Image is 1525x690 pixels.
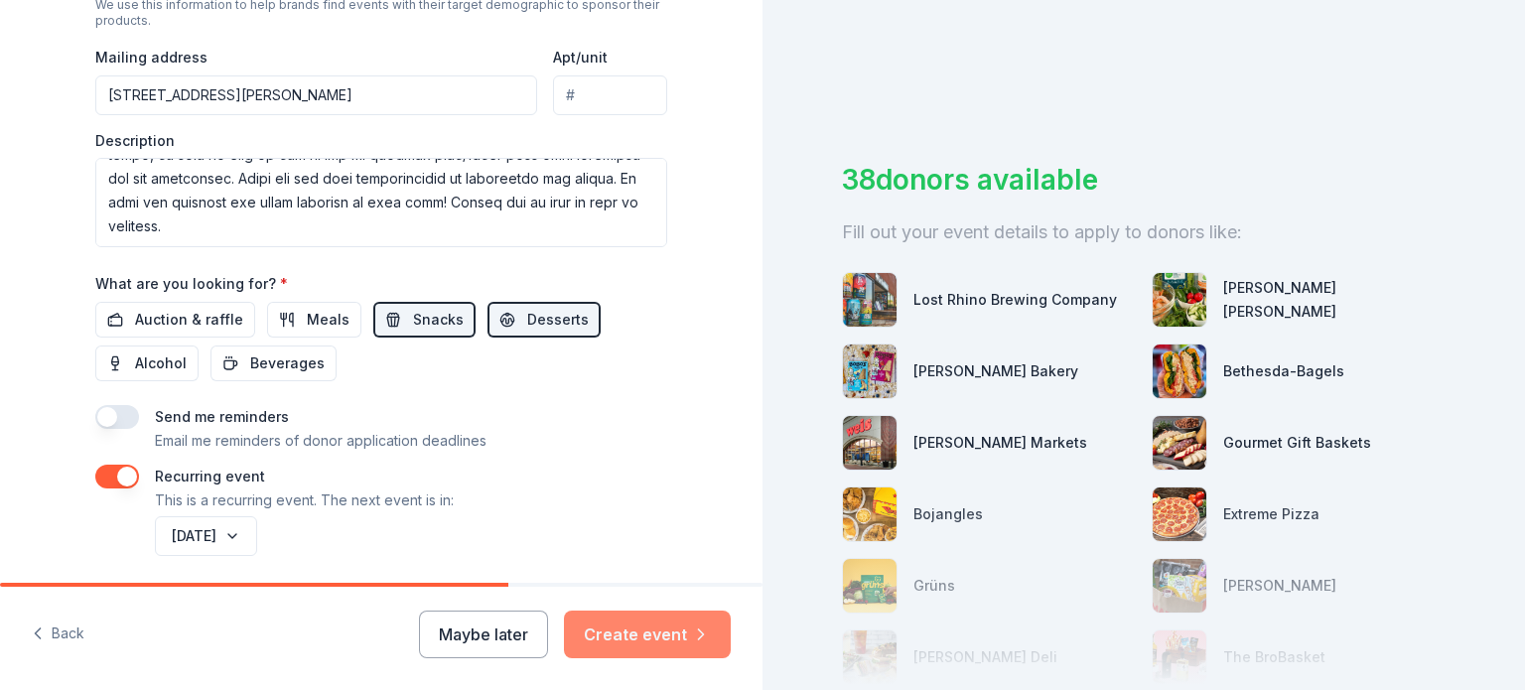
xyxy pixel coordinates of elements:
[527,308,589,332] span: Desserts
[155,488,454,512] p: This is a recurring event. The next event is in:
[564,611,731,658] button: Create event
[155,516,257,556] button: [DATE]
[413,308,464,332] span: Snacks
[553,75,667,115] input: #
[135,351,187,375] span: Alcohol
[95,302,255,338] button: Auction & raffle
[913,431,1087,455] div: [PERSON_NAME] Markets
[95,48,208,68] label: Mailing address
[95,345,199,381] button: Alcohol
[1223,431,1371,455] div: Gourmet Gift Baskets
[1153,273,1206,327] img: photo for Harris Teeter
[842,159,1446,201] div: 38 donors available
[487,302,601,338] button: Desserts
[1153,416,1206,470] img: photo for Gourmet Gift Baskets
[373,302,476,338] button: Snacks
[843,273,897,327] img: photo for Lost Rhino Brewing Company
[210,345,337,381] button: Beverages
[95,158,667,247] textarea: L ip d 2si Ametc Adipisc el Seddoeiusm Temporinci Utlabo. Etd magnaa en a Minim Ven quisno exe ul...
[553,48,608,68] label: Apt/unit
[155,468,265,484] label: Recurring event
[842,216,1446,248] div: Fill out your event details to apply to donors like:
[419,611,548,658] button: Maybe later
[267,302,361,338] button: Meals
[1153,345,1206,398] img: photo for Bethesda-Bagels
[913,288,1117,312] div: Lost Rhino Brewing Company
[95,131,175,151] label: Description
[307,308,349,332] span: Meals
[135,308,243,332] span: Auction & raffle
[155,429,486,453] p: Email me reminders of donor application deadlines
[95,75,537,115] input: Enter a US address
[250,351,325,375] span: Beverages
[843,345,897,398] img: photo for Bobo's Bakery
[913,359,1078,383] div: [PERSON_NAME] Bakery
[155,408,289,425] label: Send me reminders
[32,614,84,655] button: Back
[95,274,288,294] label: What are you looking for?
[843,416,897,470] img: photo for Weis Markets
[1223,276,1446,324] div: [PERSON_NAME] [PERSON_NAME]
[1223,359,1344,383] div: Bethesda-Bagels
